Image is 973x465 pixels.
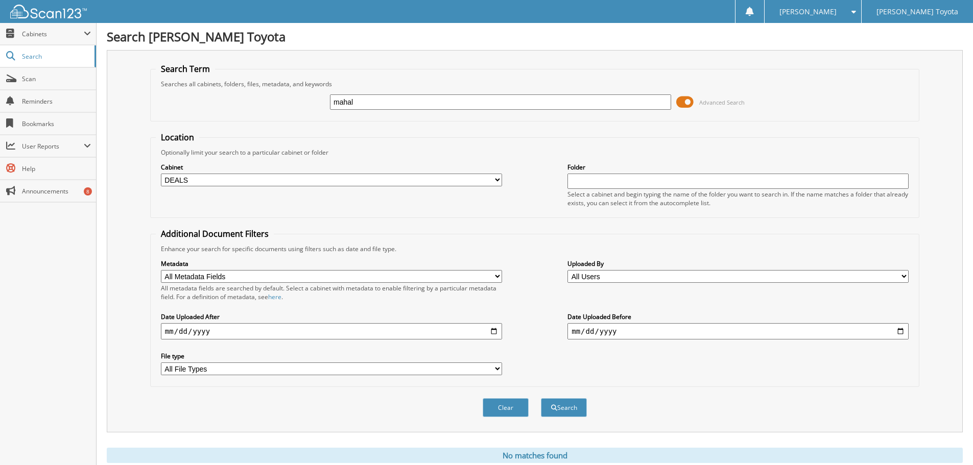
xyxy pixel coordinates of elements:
[156,80,914,88] div: Searches all cabinets, folders, files, metadata, and keywords
[541,398,587,417] button: Search
[22,119,91,128] span: Bookmarks
[22,97,91,106] span: Reminders
[922,416,973,465] iframe: Chat Widget
[567,312,909,321] label: Date Uploaded Before
[10,5,87,18] img: scan123-logo-white.svg
[22,52,89,61] span: Search
[161,323,502,339] input: start
[161,352,502,360] label: File type
[567,163,909,172] label: Folder
[268,292,281,301] a: here
[107,448,963,463] div: No matches found
[22,164,91,173] span: Help
[107,28,963,45] h1: Search [PERSON_NAME] Toyota
[22,187,91,195] span: Announcements
[22,142,84,151] span: User Reports
[567,259,909,268] label: Uploaded By
[156,244,914,253] div: Enhance your search for specific documents using filters such as date and file type.
[156,132,199,143] legend: Location
[161,312,502,321] label: Date Uploaded After
[483,398,529,417] button: Clear
[156,148,914,157] div: Optionally limit your search to a particular cabinet or folder
[699,99,745,106] span: Advanced Search
[779,9,837,15] span: [PERSON_NAME]
[567,190,909,207] div: Select a cabinet and begin typing the name of the folder you want to search in. If the name match...
[22,75,91,83] span: Scan
[161,259,502,268] label: Metadata
[156,63,215,75] legend: Search Term
[161,284,502,301] div: All metadata fields are searched by default. Select a cabinet with metadata to enable filtering b...
[84,187,92,195] div: 8
[876,9,958,15] span: [PERSON_NAME] Toyota
[156,228,274,239] legend: Additional Document Filters
[22,30,84,38] span: Cabinets
[161,163,502,172] label: Cabinet
[567,323,909,339] input: end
